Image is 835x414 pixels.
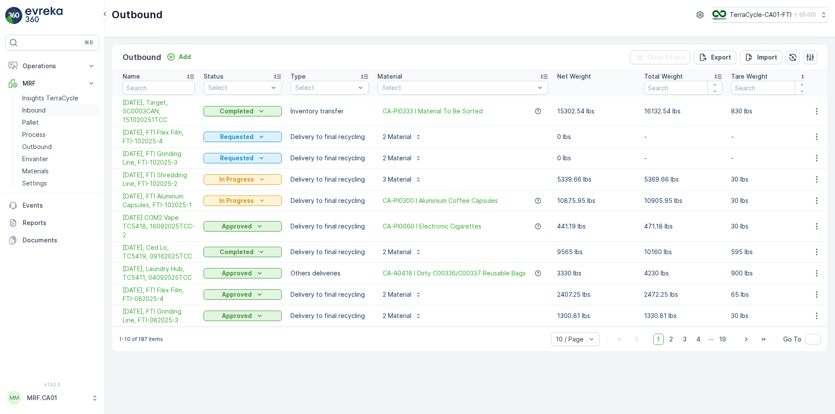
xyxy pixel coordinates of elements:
[557,175,635,184] p: 5339.66 lbs
[730,10,792,19] p: TerraCycle-CA01-FTI
[5,382,99,387] span: v 1.52.3
[291,311,369,320] p: Delivery to final recycling
[644,81,722,95] input: Search
[291,132,369,141] p: Delivery to final recycling
[731,248,809,256] p: 595 lbs
[557,132,635,141] p: 0 lbs
[291,154,369,162] p: Delivery to final recycling
[112,8,163,22] p: Outbound
[204,195,282,206] button: In Progress
[291,248,369,256] p: Delivery to final recycling
[557,290,635,299] p: 2407.25 lbs
[694,50,736,64] button: Export
[740,50,782,64] button: Import
[22,179,47,188] p: Settings
[712,7,828,23] button: TerraCycle-CA01-FTI(-05:00)
[644,290,722,299] p: 2472.25 lbs
[630,50,690,64] button: Clear Filters
[731,81,809,95] input: Search
[377,72,402,81] p: Material
[644,222,722,231] p: 471.18 lbs
[377,245,427,259] button: 2 Material
[123,98,195,124] span: [DATE], Target, SC0003CAN, 151020251TCC
[647,53,685,62] p: Clear Filters
[557,72,591,81] p: Net Weight
[22,130,46,139] p: Process
[27,394,87,402] p: MRF.CA01
[119,336,163,343] p: 1-10 of 187 items
[220,132,254,141] p: Requested
[204,289,282,300] button: Approved
[123,128,195,146] a: 10/01/25, FTI Flex Film, FTI-102025-4
[557,196,635,205] p: 10875.95 lbs
[23,79,82,88] p: MRF
[220,107,254,116] p: Completed
[291,107,369,116] p: Inventory transfer
[557,154,635,162] p: 0 lbs
[692,334,705,345] span: 4
[383,175,411,184] p: 3 Material
[219,196,254,205] p: In Progress
[222,290,252,299] p: Approved
[123,286,195,303] span: [DATE], FTI Flex Film, FTI-082025-4
[7,391,21,405] div: MM
[383,222,481,231] span: CA-PI0060 I Electronic Cigarettes
[5,7,23,24] img: logo
[19,177,99,189] a: Settings
[179,53,191,61] p: Add
[291,222,369,231] p: Delivery to final recycling
[219,175,254,184] p: In Progress
[377,288,427,301] button: 2 Material
[557,248,635,256] p: 9565 lbs
[291,72,306,81] p: Type
[222,311,252,320] p: Approved
[204,106,282,116] button: Completed
[22,118,39,127] p: Pallet
[123,192,195,209] span: [DATE], FTI Aluminum Capsules, FTI-102025-1
[644,196,722,205] p: 10905.95 lbs
[383,269,526,278] a: CA-A0418 I Dirty C00336/C00337 Reusable Bags
[204,268,282,278] button: Approved
[377,151,427,165] button: 2 Material
[711,53,731,62] p: Export
[123,149,195,167] a: 10/01/25, FTI Grinding Line, FTI-102025-3
[377,130,427,144] button: 2 Material
[19,92,99,104] a: Insights TerraCycle
[377,172,427,186] button: 3 Material
[204,247,282,257] button: Completed
[123,72,140,81] p: Name
[644,175,722,184] p: 5369.66 lbs
[222,269,252,278] p: Approved
[644,248,722,256] p: 10160 lbs
[644,72,683,81] p: Total Weight
[644,269,722,278] p: 4230 lbs
[731,269,809,278] p: 900 lbs
[291,175,369,184] p: Delivery to final recycling
[5,232,99,249] a: Documents
[25,7,63,24] img: logo_light-DOdMpM7g.png
[222,222,252,231] p: Approved
[708,334,714,345] p: ...
[644,132,722,141] p: -
[295,83,355,92] p: Select
[731,132,809,141] p: -
[204,221,282,232] button: Approved
[204,132,282,142] button: Requested
[291,196,369,205] p: Delivery to final recycling
[383,290,411,299] p: 2 Material
[123,307,195,325] span: [DATE], FTI Grinding Line, FTI-082025-3
[23,236,96,245] p: Documents
[731,107,809,116] p: 830 lbs
[557,107,635,116] p: 15302.54 lbs
[204,72,224,81] p: Status
[23,219,96,227] p: Reports
[5,389,99,407] button: MMMRF.CA01
[383,107,483,116] a: CA-PI0333 I Material To Be Sorted
[731,154,809,162] p: -
[5,214,99,232] a: Reports
[557,269,635,278] p: 3330 lbs
[383,196,498,205] a: CA-PI0300 I Aluminium Coffee Capsules
[291,290,369,299] p: Delivery to final recycling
